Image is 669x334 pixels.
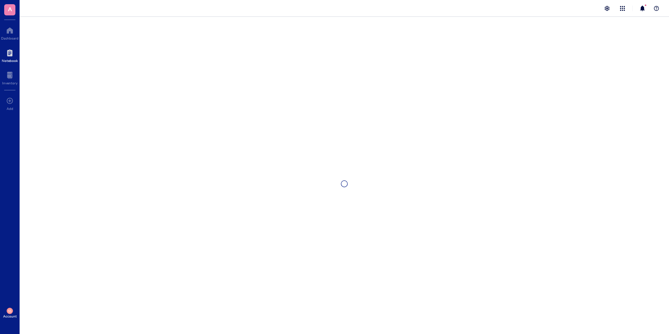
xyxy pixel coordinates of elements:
[2,58,18,63] div: Notebook
[8,309,11,313] span: SS
[1,25,19,40] a: Dashboard
[2,81,17,85] div: Inventory
[1,36,19,40] div: Dashboard
[2,70,17,85] a: Inventory
[8,5,12,13] span: A
[3,314,17,318] div: Account
[2,47,18,63] a: Notebook
[7,106,13,111] div: Add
